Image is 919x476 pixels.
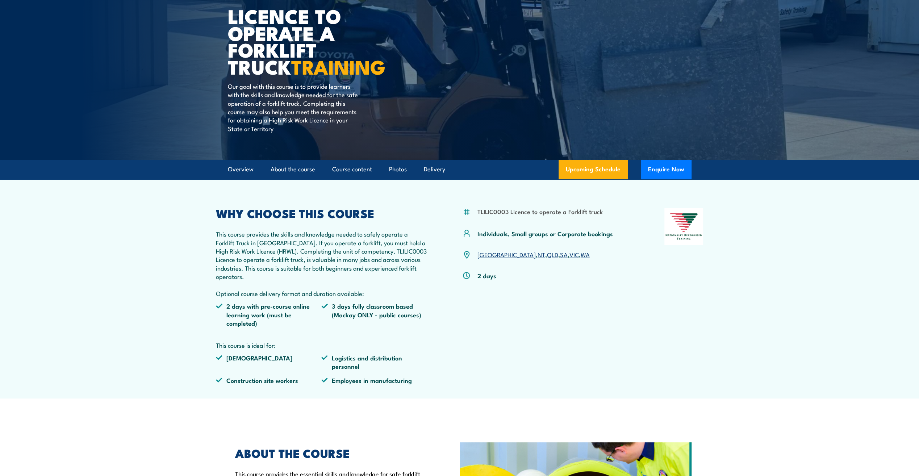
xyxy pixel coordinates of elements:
li: [DEMOGRAPHIC_DATA] [216,354,322,371]
a: Delivery [424,160,445,179]
p: , , , , , [477,250,590,259]
a: SA [560,250,568,259]
p: This course is ideal for: [216,341,427,349]
a: About the course [271,160,315,179]
p: Our goal with this course is to provide learners with the skills and knowledge needed for the saf... [228,82,360,133]
h2: WHY CHOOSE THIS COURSE [216,208,427,218]
p: 2 days [477,271,496,280]
a: VIC [569,250,579,259]
li: TLILIC0003 Licence to operate a Forklift truck [477,207,603,216]
li: Logistics and distribution personnel [321,354,427,371]
li: 2 days with pre-course online learning work (must be completed) [216,302,322,327]
a: Overview [228,160,254,179]
a: WA [581,250,590,259]
a: Photos [389,160,407,179]
img: Nationally Recognised Training logo. [664,208,703,245]
p: Individuals, Small groups or Corporate bookings [477,229,613,238]
a: QLD [547,250,558,259]
h2: ABOUT THE COURSE [235,448,426,458]
a: Course content [332,160,372,179]
a: Upcoming Schedule [559,160,628,179]
strong: TRAINING [291,51,385,81]
h1: Licence to operate a forklift truck [228,7,407,75]
button: Enquire Now [641,160,692,179]
a: [GEOGRAPHIC_DATA] [477,250,536,259]
a: NT [538,250,545,259]
p: This course provides the skills and knowledge needed to safely operate a Forklift Truck in [GEOGR... [216,230,427,297]
li: Employees in manufacturing [321,376,427,384]
li: 3 days fully classroom based (Mackay ONLY - public courses) [321,302,427,327]
li: Construction site workers [216,376,322,384]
